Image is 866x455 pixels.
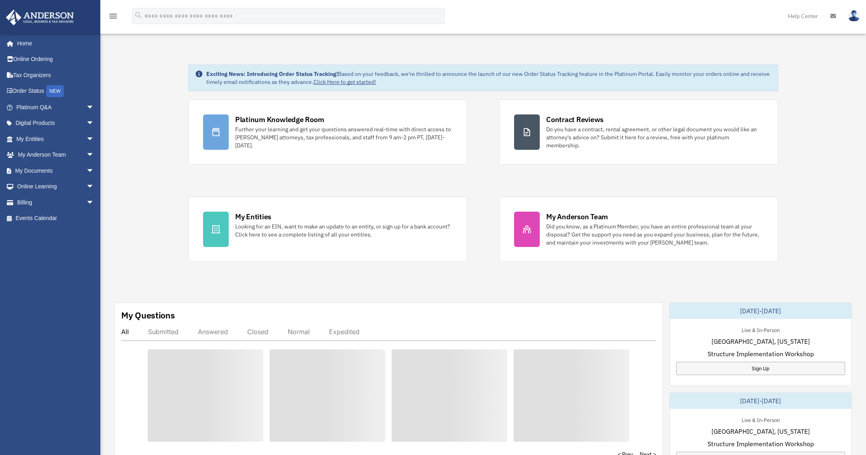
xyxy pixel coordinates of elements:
[499,100,778,165] a: Contract Reviews Do you have a contract, rental agreement, or other legal document you would like...
[235,125,452,149] div: Further your learning and get your questions answered real-time with direct access to [PERSON_NAM...
[712,337,810,346] span: [GEOGRAPHIC_DATA], [US_STATE]
[735,325,786,334] div: Live & In-Person
[188,100,467,165] a: Platinum Knowledge Room Further your learning and get your questions answered real-time with dire...
[121,309,175,321] div: My Questions
[86,115,102,132] span: arrow_drop_down
[329,328,360,336] div: Expedited
[6,210,106,226] a: Events Calendar
[86,147,102,163] span: arrow_drop_down
[6,179,106,195] a: Online Learningarrow_drop_down
[188,197,467,262] a: My Entities Looking for an EIN, want to make an update to an entity, or sign up for a bank accoun...
[6,35,102,51] a: Home
[6,147,106,163] a: My Anderson Teamarrow_drop_down
[206,70,771,86] div: Based on your feedback, we're thrilled to announce the launch of our new Order Status Tracking fe...
[6,163,106,179] a: My Documentsarrow_drop_down
[86,131,102,147] span: arrow_drop_down
[108,14,118,21] a: menu
[206,70,338,78] strong: Exciting News: Introducing Order Status Tracking!
[6,83,106,100] a: Order StatusNEW
[676,362,846,375] a: Sign Up
[108,11,118,21] i: menu
[86,99,102,116] span: arrow_drop_down
[134,11,143,20] i: search
[6,51,106,67] a: Online Ordering
[848,10,860,22] img: User Pic
[288,328,310,336] div: Normal
[707,439,814,449] span: Structure Implementation Workshop
[546,212,608,222] div: My Anderson Team
[735,415,786,424] div: Live & In-Person
[6,99,106,115] a: Platinum Q&Aarrow_drop_down
[6,115,106,131] a: Digital Productsarrow_drop_down
[670,393,852,409] div: [DATE]-[DATE]
[6,67,106,83] a: Tax Organizers
[86,163,102,179] span: arrow_drop_down
[148,328,179,336] div: Submitted
[707,349,814,359] span: Structure Implementation Workshop
[86,179,102,195] span: arrow_drop_down
[546,114,604,124] div: Contract Reviews
[712,426,810,436] span: [GEOGRAPHIC_DATA], [US_STATE]
[235,222,452,239] div: Looking for an EIN, want to make an update to an entity, or sign up for a bank account? Click her...
[6,131,106,147] a: My Entitiesarrow_drop_down
[546,125,763,149] div: Do you have a contract, rental agreement, or other legal document you would like an attorney's ad...
[6,194,106,210] a: Billingarrow_drop_down
[46,85,64,97] div: NEW
[86,194,102,211] span: arrow_drop_down
[4,10,76,25] img: Anderson Advisors Platinum Portal
[121,328,129,336] div: All
[198,328,228,336] div: Answered
[313,78,376,86] a: Click Here to get started!
[247,328,268,336] div: Closed
[546,222,763,247] div: Did you know, as a Platinum Member, you have an entire professional team at your disposal? Get th...
[670,303,852,319] div: [DATE]-[DATE]
[235,212,271,222] div: My Entities
[235,114,324,124] div: Platinum Knowledge Room
[499,197,778,262] a: My Anderson Team Did you know, as a Platinum Member, you have an entire professional team at your...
